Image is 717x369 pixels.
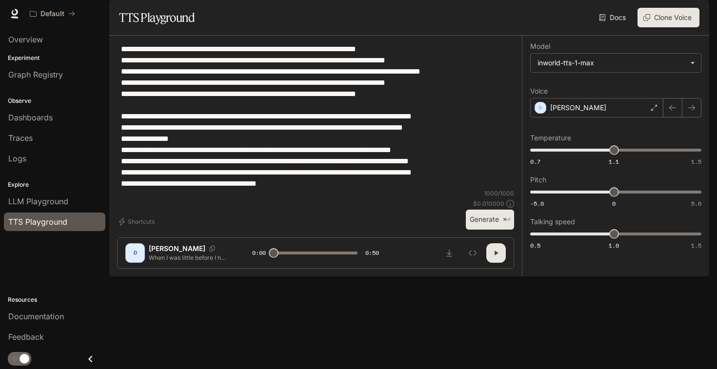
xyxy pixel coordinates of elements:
[40,10,64,18] p: Default
[691,241,701,250] span: 1.5
[609,157,619,166] span: 1.1
[205,246,219,252] button: Copy Voice ID
[530,135,571,141] p: Temperature
[25,4,80,23] button: All workspaces
[550,103,606,113] p: [PERSON_NAME]
[530,176,546,183] p: Pitch
[252,248,266,258] span: 0:00
[463,243,482,263] button: Inspect
[117,214,159,230] button: Shortcuts
[530,199,544,208] span: -5.0
[149,253,229,262] p: When I was little before I had any incredible skill that made me feel cool, I was boring. I felt ...
[503,217,510,223] p: ⌘⏎
[637,8,699,27] button: Clone Voice
[530,218,575,225] p: Talking speed
[127,245,143,261] div: D
[119,8,195,27] h1: TTS Playground
[597,8,630,27] a: Docs
[691,199,701,208] span: 5.0
[612,199,616,208] span: 0
[530,43,550,50] p: Model
[691,157,701,166] span: 1.5
[609,241,619,250] span: 1.0
[538,58,685,68] div: inworld-tts-1-max
[439,243,459,263] button: Download audio
[531,54,701,72] div: inworld-tts-1-max
[149,244,205,253] p: [PERSON_NAME]
[365,248,379,258] span: 0:50
[530,157,540,166] span: 0.7
[466,210,514,230] button: Generate⌘⏎
[530,241,540,250] span: 0.5
[530,88,548,95] p: Voice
